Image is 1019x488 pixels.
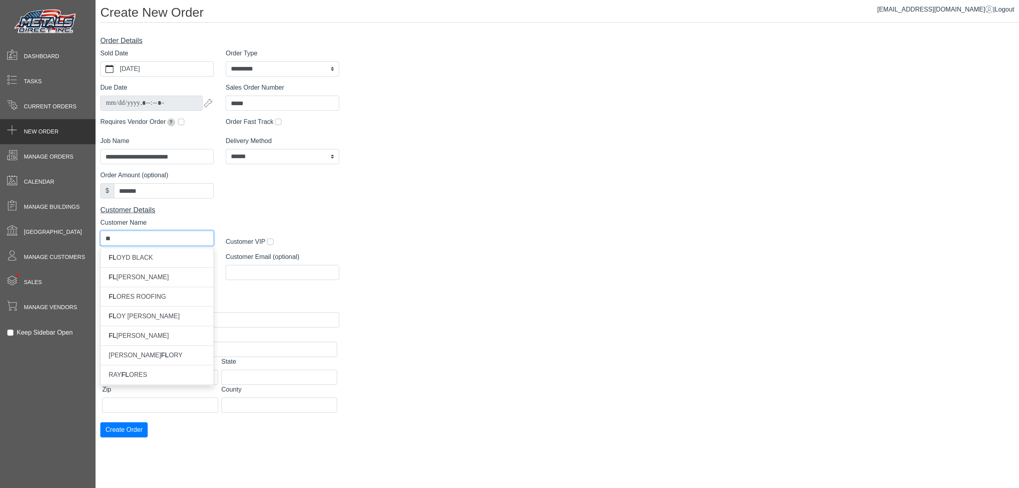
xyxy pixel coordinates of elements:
[24,127,59,136] span: New Order
[221,357,236,366] label: State
[24,178,54,186] span: Calendar
[109,371,147,378] span: RAY ORES
[100,136,129,146] label: Job Name
[105,65,113,73] svg: calendar
[12,7,80,37] img: Metals Direct Inc Logo
[100,218,146,227] label: Customer Name
[226,49,258,58] label: Order Type
[109,313,180,319] span: OY [PERSON_NAME]
[109,254,153,261] span: OYD BLACK
[226,136,272,146] label: Delivery Method
[100,205,339,216] div: Customer Details
[995,6,1014,13] span: Logout
[109,274,169,280] span: [PERSON_NAME]
[121,371,129,378] span: FL
[24,253,85,261] span: Manage Customers
[100,5,1019,23] h1: Create New Order
[109,293,166,300] span: ORES ROOFING
[24,303,77,312] span: Manage Vendors
[24,153,73,161] span: Manage Orders
[24,77,42,86] span: Tasks
[100,183,114,198] div: $
[100,422,148,437] button: Create Order
[109,332,117,339] span: FL
[17,328,73,337] label: Keep Sidebar Open
[226,83,284,92] label: Sales Order Number
[101,62,118,76] button: calendar
[167,118,175,126] span: Extends due date by 2 weeks for pickup orders
[226,237,265,247] label: Customer VIP
[24,228,82,236] span: [GEOGRAPHIC_DATA]
[226,117,273,127] label: Order Fast Track
[100,286,339,297] div: Site Address
[109,254,117,261] span: FL
[24,52,59,61] span: Dashboard
[102,385,111,394] label: Zip
[100,49,128,58] label: Sold Date
[109,274,117,280] span: FL
[100,35,339,46] div: Order Details
[877,5,1014,14] div: |
[118,62,213,76] label: [DATE]
[109,313,117,319] span: FL
[100,83,127,92] label: Due Date
[109,352,183,359] span: [PERSON_NAME] ORY
[221,385,242,394] label: County
[226,252,299,262] label: Customer Email (optional)
[8,263,28,288] span: •
[24,203,80,211] span: Manage Buildings
[877,6,993,13] a: [EMAIL_ADDRESS][DOMAIN_NAME]
[100,171,168,180] label: Order Amount (optional)
[24,278,42,286] span: Sales
[24,102,76,111] span: Current Orders
[109,332,169,339] span: [PERSON_NAME]
[161,352,169,359] span: FL
[100,117,176,127] label: Requires Vendor Order
[109,293,117,300] span: FL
